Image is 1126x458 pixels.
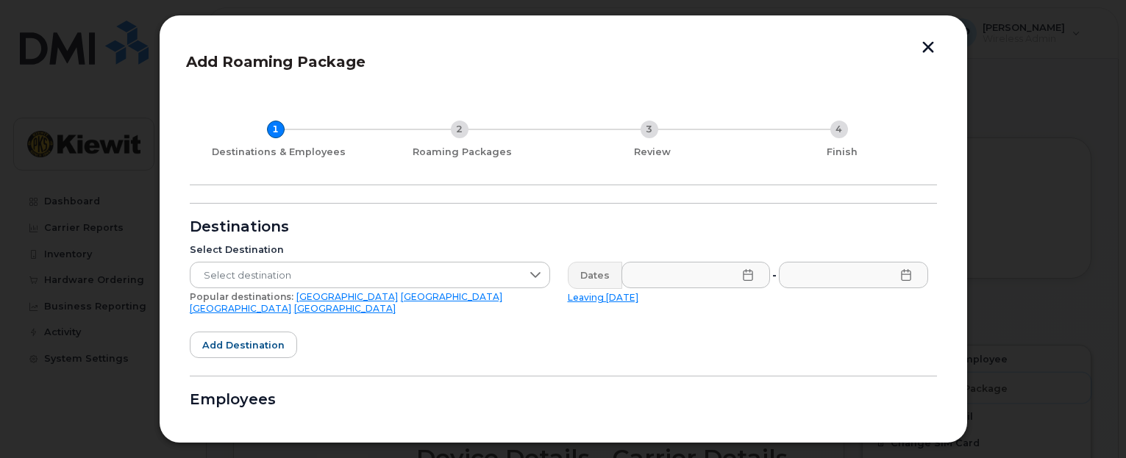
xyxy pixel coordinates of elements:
[190,394,937,406] div: Employees
[1062,394,1115,447] iframe: Messenger Launcher
[190,303,291,314] a: [GEOGRAPHIC_DATA]
[186,53,366,71] span: Add Roaming Package
[769,262,780,288] div: -
[401,291,502,302] a: [GEOGRAPHIC_DATA]
[641,121,658,138] div: 3
[190,262,521,289] span: Select destination
[830,121,848,138] div: 4
[190,221,937,233] div: Destinations
[374,146,552,158] div: Roaming Packages
[190,291,293,302] span: Popular destinations:
[202,338,285,352] span: Add destination
[621,262,771,288] input: Please fill out this field
[190,244,550,256] div: Select Destination
[779,262,928,288] input: Please fill out this field
[451,121,468,138] div: 2
[296,291,398,302] a: [GEOGRAPHIC_DATA]
[563,146,741,158] div: Review
[294,303,396,314] a: [GEOGRAPHIC_DATA]
[190,332,297,358] button: Add destination
[753,146,931,158] div: Finish
[568,292,638,303] a: Leaving [DATE]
